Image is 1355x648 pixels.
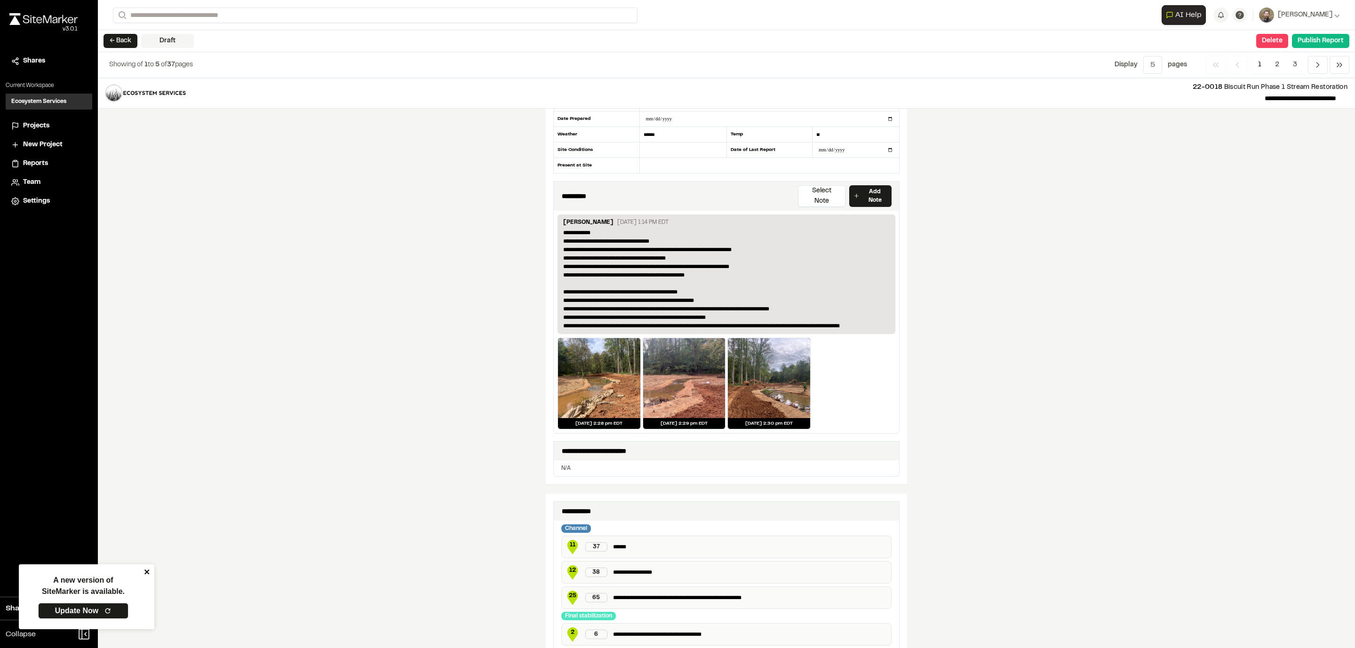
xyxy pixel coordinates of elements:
button: Publish Report [1292,34,1349,48]
p: Display [1115,60,1138,70]
a: [DATE] 2:29 pm EDT [643,338,726,429]
span: Settings [23,196,50,206]
span: 25 [566,592,580,600]
span: 12 [566,566,580,575]
div: Present at Site [553,158,640,173]
span: Projects [23,121,49,131]
div: 38 [585,568,607,577]
span: Collapse [6,629,36,640]
div: Temp [726,127,813,142]
img: file [105,85,187,102]
p: A new version of SiteMarker is available. [42,575,125,597]
p: N/A [561,464,892,473]
div: Date Prepared [553,111,640,127]
p: Add Note [862,188,888,205]
span: 22-0018 [1193,85,1222,90]
span: New Project [23,140,63,150]
a: [DATE] 2:28 pm EDT [558,338,641,429]
p: page s [1168,60,1187,70]
div: Site Conditions [553,142,640,158]
div: Channel [561,524,591,533]
div: [DATE] 2:28 pm EDT [558,418,640,429]
a: Reports [11,158,87,169]
button: close [144,568,151,576]
div: Weather [553,127,640,142]
span: Shares [23,56,45,66]
button: Open AI Assistant [1162,5,1206,25]
span: [PERSON_NAME] [1278,10,1332,20]
span: AI Help [1175,9,1202,21]
a: New Project [11,140,87,150]
p: [DATE] 1:14 PM EDT [617,218,669,227]
button: Select Note [798,185,845,207]
div: 6 [585,630,607,639]
div: [DATE] 2:30 pm EDT [728,418,810,429]
span: Showing of [109,62,144,68]
p: [PERSON_NAME] [563,218,614,229]
div: Final stabilization [561,612,616,620]
button: Search [113,8,130,23]
span: 1 [1251,56,1268,74]
span: 1 [144,62,148,68]
div: Date of Last Report [726,142,813,158]
span: 11 [566,541,580,549]
span: Reports [23,158,48,169]
span: 5 [155,62,159,68]
a: Shares [11,56,87,66]
div: 37 [585,542,607,552]
h3: Ecosystem Services [11,97,66,106]
span: 2 [1268,56,1286,74]
div: 65 [585,593,607,602]
a: Projects [11,121,87,131]
img: rebrand.png [9,13,78,25]
span: 37 [167,62,175,68]
div: Open AI Assistant [1162,5,1210,25]
img: User [1259,8,1274,23]
p: Current Workspace [6,81,92,90]
p: to of pages [109,60,193,70]
p: Biscuit Run Phase 1 Stream Restoration [194,82,1347,93]
nav: Navigation [1206,56,1349,74]
button: ← Back [104,34,137,48]
div: [DATE] 2:29 pm EDT [643,418,725,429]
a: Team [11,177,87,188]
div: Oh geez...please don't... [9,25,78,33]
a: Update Now [38,603,128,619]
a: Settings [11,196,87,206]
button: 5 [1143,56,1162,74]
span: 2 [566,628,580,637]
span: Share Workspace [6,603,69,614]
a: [DATE] 2:30 pm EDT [727,338,811,429]
div: Draft [141,34,194,48]
span: Team [23,177,40,188]
span: 3 [1286,56,1304,74]
button: Delete [1256,34,1288,48]
button: [PERSON_NAME] [1259,8,1340,23]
